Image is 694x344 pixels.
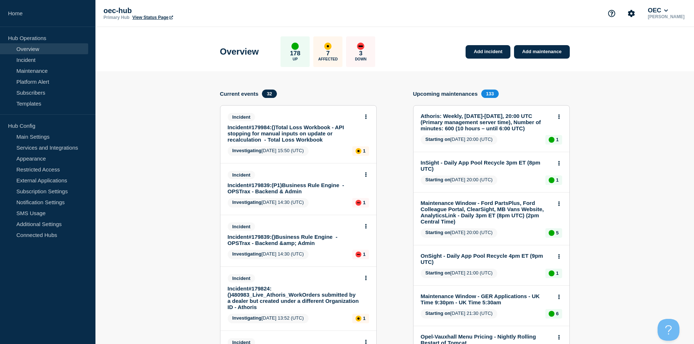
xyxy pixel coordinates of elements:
p: 1 [556,177,558,183]
a: Athoris: Weekly, [DATE]-[DATE], 20:00 UTC (Primary management server time), Number of minutes: 60... [421,113,552,131]
p: 7 [326,50,330,57]
p: 1 [363,148,365,154]
p: 1 [363,200,365,205]
span: Investigating [232,199,262,205]
p: 1 [363,316,365,321]
span: Incident [228,171,255,179]
div: down [356,252,361,257]
p: Down [355,57,366,61]
span: 133 [481,90,499,98]
p: Primary Hub [103,15,129,20]
div: up [291,43,299,50]
span: 32 [262,90,277,98]
div: affected [324,43,332,50]
span: Investigating [232,148,262,153]
p: 1 [556,137,558,142]
a: Incident#179839:(P1)Business Rule Engine - OPSTrax - Backend & Admin [228,182,359,194]
button: Account settings [624,6,639,21]
a: InSight - Daily App Pool Recycle 3pm ET (8pm UTC) [421,159,552,172]
span: [DATE] 14:30 (UTC) [228,198,309,207]
span: [DATE] 20:00 (UTC) [421,175,498,185]
span: [DATE] 21:00 (UTC) [421,269,498,278]
p: Affected [318,57,338,61]
span: [DATE] 20:00 (UTC) [421,135,498,145]
span: Incident [228,113,255,121]
a: Add incident [466,45,510,59]
a: Incident#179984:()Total Loss Workbook - API stopping for manual inputs on update or recalculation... [228,124,359,143]
a: OnSight - Daily App Pool Recycle 4pm ET (9pm UTC) [421,253,552,265]
div: down [357,43,364,50]
p: 1 [363,252,365,257]
span: Starting on [426,137,451,142]
h1: Overview [220,47,259,57]
span: Starting on [426,177,451,182]
span: Investigating [232,251,262,257]
span: [DATE] 20:00 (UTC) [421,228,498,238]
a: Incident#179839:()Business Rule Engine - OPSTrax - Backend &amp; Admin [228,234,359,246]
p: [PERSON_NAME] [646,14,686,19]
div: up [549,311,554,317]
span: Incident [228,274,255,282]
a: Add maintenance [514,45,569,59]
div: up [549,137,554,143]
span: [DATE] 21:30 (UTC) [421,309,498,319]
p: 6 [556,311,558,316]
p: Up [293,57,298,61]
iframe: Help Scout Beacon - Open [658,319,679,341]
a: Maintenance Window - Ford PartsPlus, Ford Colleague Portal, ClearSight, MB Vans Website, Analytic... [421,200,552,225]
div: affected [356,148,361,154]
button: OEC [646,7,669,14]
span: [DATE] 13:52 (UTC) [228,314,309,323]
span: [DATE] 15:50 (UTC) [228,146,309,156]
div: down [356,200,361,206]
div: up [549,230,554,236]
span: Starting on [426,270,451,276]
p: 5 [556,230,558,236]
div: affected [356,316,361,321]
span: Starting on [426,311,451,316]
h4: Upcoming maintenances [413,91,478,97]
p: 178 [290,50,300,57]
a: Maintenance Window - GER Applications - UK Time 9:30pm - UK Time 5:30am [421,293,552,305]
div: up [549,270,554,276]
span: Incident [228,222,255,231]
p: 3 [359,50,362,57]
div: up [549,177,554,183]
a: View Status Page [132,15,173,20]
a: Incident#179824:()480983_Live_Athoris_WorkOrders submitted by a dealer but created under a differ... [228,285,359,310]
span: [DATE] 14:30 (UTC) [228,250,309,259]
p: oec-hub [103,7,249,15]
button: Support [604,6,619,21]
span: Starting on [426,230,451,235]
span: Investigating [232,315,262,321]
p: 1 [556,270,558,276]
h4: Current events [220,91,259,97]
